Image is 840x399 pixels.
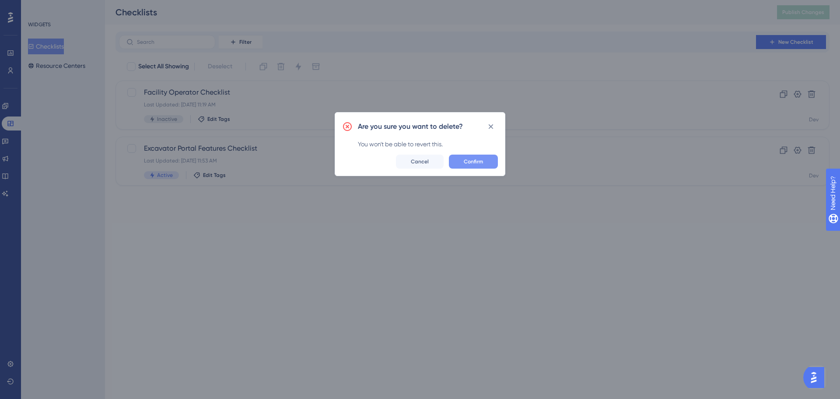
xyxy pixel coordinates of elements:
h2: Are you sure you want to delete? [358,121,463,132]
iframe: UserGuiding AI Assistant Launcher [803,364,829,391]
span: Need Help? [21,2,55,13]
span: Cancel [411,158,429,165]
span: Confirm [464,158,483,165]
div: You won't be able to revert this. [358,139,498,149]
